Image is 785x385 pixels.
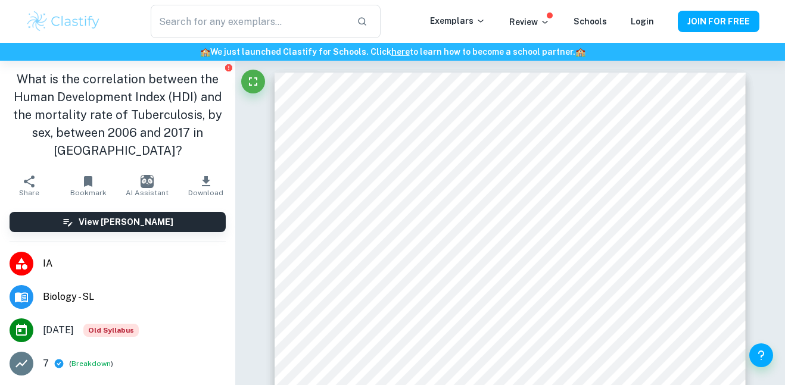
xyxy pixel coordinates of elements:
[151,5,347,38] input: Search for any exemplars...
[10,70,226,159] h1: What is the correlation between the Human Development Index (HDI) and the mortality rate of Tuber...
[10,212,226,232] button: View [PERSON_NAME]
[118,169,177,202] button: AI Assistant
[70,189,107,197] span: Bookmark
[391,47,410,57] a: here
[749,343,773,367] button: Help and Feedback
[26,10,101,33] img: Clastify logo
[2,45,783,58] h6: We just launched Clastify for Schools. Click to learn how to become a school partner.
[430,14,485,27] p: Exemplars
[43,323,74,337] span: [DATE]
[509,15,550,29] p: Review
[575,47,585,57] span: 🏫
[241,70,265,93] button: Fullscreen
[678,11,759,32] button: JOIN FOR FREE
[83,324,139,337] div: Starting from the May 2025 session, the Biology IA requirements have changed. It's OK to refer to...
[43,290,226,304] span: Biology - SL
[59,169,118,202] button: Bookmark
[19,189,39,197] span: Share
[71,358,111,369] button: Breakdown
[631,17,654,26] a: Login
[43,356,49,371] p: 7
[43,256,226,271] span: IA
[224,63,233,72] button: Report issue
[126,189,169,197] span: AI Assistant
[69,358,113,370] span: ( )
[200,47,210,57] span: 🏫
[574,17,607,26] a: Schools
[188,189,223,197] span: Download
[79,215,173,229] h6: View [PERSON_NAME]
[177,169,236,202] button: Download
[141,175,154,188] img: AI Assistant
[83,324,139,337] span: Old Syllabus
